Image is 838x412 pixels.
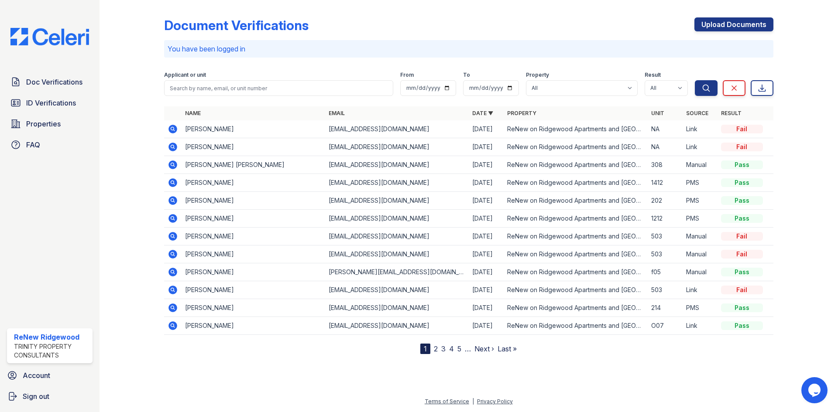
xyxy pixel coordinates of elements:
a: Upload Documents [694,17,773,31]
td: [EMAIL_ADDRESS][DOMAIN_NAME] [325,210,469,228]
img: CE_Logo_Blue-a8612792a0a2168367f1c8372b55b34899dd931a85d93a1a3d3e32e68fde9ad4.png [3,28,96,45]
a: 2 [434,344,438,353]
a: Account [3,367,96,384]
a: ID Verifications [7,94,93,112]
a: Name [185,110,201,116]
td: [EMAIL_ADDRESS][DOMAIN_NAME] [325,317,469,335]
div: Fail [721,125,763,133]
div: Pass [721,160,763,169]
span: Account [23,370,50,381]
a: Property [507,110,536,116]
a: Next › [474,344,494,353]
td: [DATE] [469,156,504,174]
span: Sign out [23,391,49,402]
td: [DATE] [469,299,504,317]
td: [DATE] [469,192,504,210]
iframe: chat widget [801,377,829,403]
td: [PERSON_NAME] [182,299,325,317]
input: Search by name, email, or unit number [164,80,393,96]
td: ReNew on Ridgewood Apartments and [GEOGRAPHIC_DATA] [504,174,647,192]
div: ReNew Ridgewood [14,332,89,342]
a: Unit [651,110,664,116]
td: PMS [683,174,718,192]
td: f05 [648,263,683,281]
div: Pass [721,303,763,312]
div: Pass [721,268,763,276]
div: Fail [721,286,763,294]
td: Manual [683,156,718,174]
td: NA [648,120,683,138]
p: You have been logged in [168,44,770,54]
td: ReNew on Ridgewood Apartments and [GEOGRAPHIC_DATA] [504,299,647,317]
a: Date ▼ [472,110,493,116]
td: 503 [648,228,683,245]
td: ReNew on Ridgewood Apartments and [GEOGRAPHIC_DATA] [504,281,647,299]
label: Result [645,72,661,78]
td: 1212 [648,210,683,228]
td: Manual [683,263,718,281]
td: Manual [683,228,718,245]
div: Fail [721,232,763,241]
a: Source [686,110,708,116]
td: Link [683,120,718,138]
td: [PERSON_NAME] [182,192,325,210]
td: 308 [648,156,683,174]
td: 503 [648,245,683,263]
td: [PERSON_NAME] [182,228,325,245]
td: [DATE] [469,317,504,335]
td: [EMAIL_ADDRESS][DOMAIN_NAME] [325,120,469,138]
div: Pass [721,196,763,205]
td: ReNew on Ridgewood Apartments and [GEOGRAPHIC_DATA] [504,228,647,245]
label: To [463,72,470,78]
td: [DATE] [469,281,504,299]
span: Doc Verifications [26,77,82,87]
td: [DATE] [469,138,504,156]
td: [DATE] [469,263,504,281]
a: 4 [449,344,454,353]
td: ReNew on Ridgewood Apartments and [GEOGRAPHIC_DATA] [504,263,647,281]
td: [EMAIL_ADDRESS][DOMAIN_NAME] [325,138,469,156]
td: [DATE] [469,120,504,138]
td: [EMAIL_ADDRESS][DOMAIN_NAME] [325,174,469,192]
td: [EMAIL_ADDRESS][DOMAIN_NAME] [325,299,469,317]
a: Result [721,110,742,116]
div: Trinity Property Consultants [14,342,89,360]
a: Terms of Service [425,398,469,405]
td: ReNew on Ridgewood Apartments and [GEOGRAPHIC_DATA] [504,192,647,210]
td: 214 [648,299,683,317]
a: Sign out [3,388,96,405]
a: FAQ [7,136,93,153]
td: [PERSON_NAME] [182,281,325,299]
label: Property [526,72,549,78]
td: 503 [648,281,683,299]
td: [DATE] [469,210,504,228]
a: Properties [7,115,93,133]
td: [PERSON_NAME] [182,174,325,192]
div: Pass [721,321,763,330]
td: PMS [683,299,718,317]
td: [EMAIL_ADDRESS][DOMAIN_NAME] [325,245,469,263]
label: Applicant or unit [164,72,206,78]
td: [EMAIL_ADDRESS][DOMAIN_NAME] [325,156,469,174]
div: Fail [721,143,763,151]
span: … [465,344,471,354]
td: 1412 [648,174,683,192]
div: 1 [420,344,430,354]
a: Doc Verifications [7,73,93,91]
td: Manual [683,245,718,263]
td: [PERSON_NAME][EMAIL_ADDRESS][DOMAIN_NAME] [325,263,469,281]
td: [PERSON_NAME] [182,245,325,263]
td: [DATE] [469,174,504,192]
div: Pass [721,178,763,187]
td: Link [683,281,718,299]
div: Pass [721,214,763,223]
span: FAQ [26,140,40,150]
div: | [472,398,474,405]
td: [DATE] [469,245,504,263]
td: ReNew on Ridgewood Apartments and [GEOGRAPHIC_DATA] [504,138,647,156]
div: Document Verifications [164,17,309,33]
div: Fail [721,250,763,259]
label: From [400,72,414,78]
td: ReNew on Ridgewood Apartments and [GEOGRAPHIC_DATA] [504,210,647,228]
